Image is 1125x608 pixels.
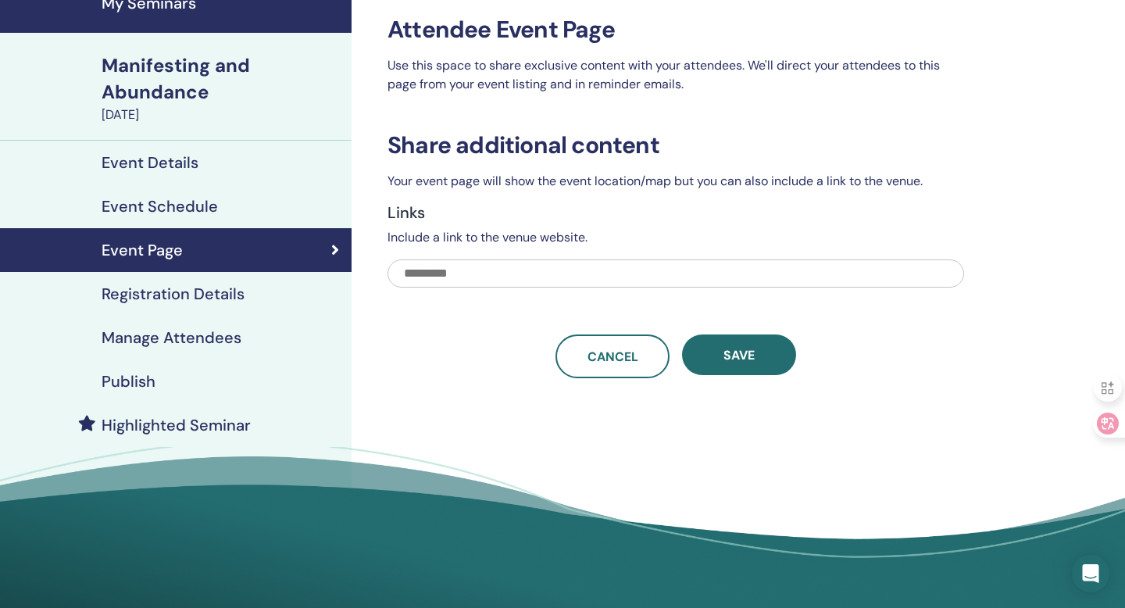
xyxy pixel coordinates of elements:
p: Include a link to the venue website. [387,228,964,247]
h3: Share additional content [387,131,964,159]
h4: Registration Details [102,284,245,303]
div: Manifesting and Abundance [102,52,342,106]
h4: Links [387,203,964,222]
button: Save [682,334,796,375]
p: Use this space to share exclusive content with your attendees. We'll direct your attendees to thi... [387,56,964,94]
span: Save [723,347,755,363]
h4: Event Details [102,153,198,172]
p: Your event page will show the event location/map but you can also include a link to the venue. [387,172,964,191]
h3: Attendee Event Page [387,16,964,44]
h4: Event Schedule [102,197,218,216]
h4: Publish [102,372,155,391]
a: Cancel [555,334,670,378]
a: Manifesting and Abundance[DATE] [92,52,352,124]
div: Open Intercom Messenger [1072,555,1109,592]
h4: Manage Attendees [102,328,241,347]
h4: Event Page [102,241,183,259]
h4: Highlighted Seminar [102,416,251,435]
div: [DATE] [102,106,342,124]
span: Cancel [587,349,638,365]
